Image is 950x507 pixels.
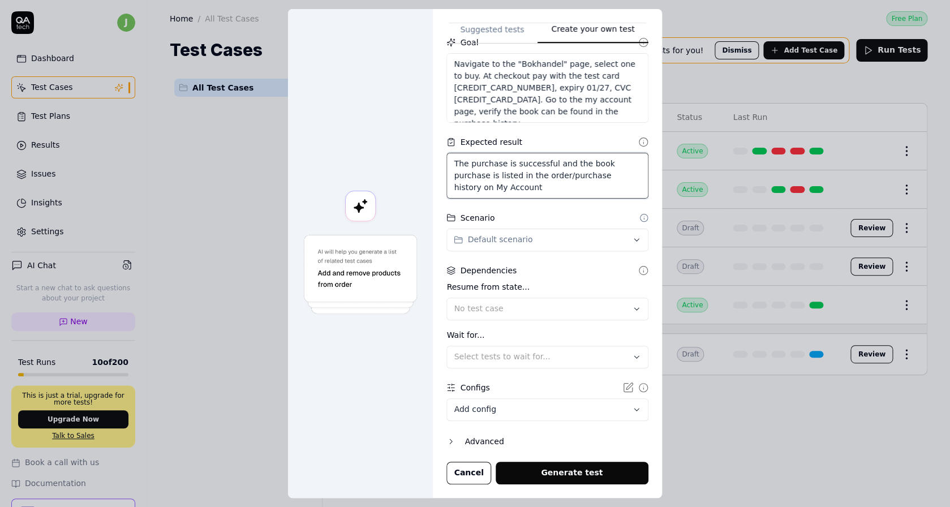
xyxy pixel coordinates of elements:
[446,281,648,293] label: Resume from state...
[460,382,489,394] div: Configs
[465,435,648,448] div: Advanced
[302,233,419,316] img: Generate a test using AI
[460,265,517,277] div: Dependencies
[446,23,538,44] button: Suggested tests
[454,234,532,246] div: Default scenario
[446,298,648,320] button: No test case
[446,346,648,368] button: Select tests to wait for...
[460,136,522,148] div: Expected result
[538,23,648,44] button: Create your own test
[446,462,491,484] button: Cancel
[496,462,648,484] button: Generate test
[446,435,648,448] button: Advanced
[454,304,503,313] span: No test case
[446,229,648,251] button: Default scenario
[460,212,495,224] div: Scenario
[454,352,550,361] span: Select tests to wait for...
[446,329,648,341] label: Wait for...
